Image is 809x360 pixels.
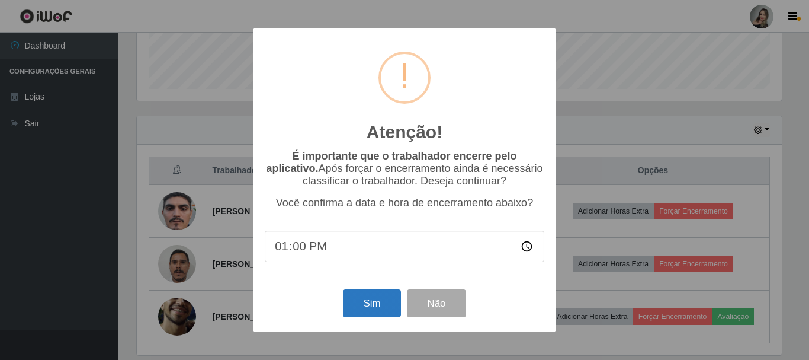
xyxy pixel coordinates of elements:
[265,150,544,187] p: Após forçar o encerramento ainda é necessário classificar o trabalhador. Deseja continuar?
[266,150,516,174] b: É importante que o trabalhador encerre pelo aplicativo.
[407,289,466,317] button: Não
[265,197,544,209] p: Você confirma a data e hora de encerramento abaixo?
[367,122,442,143] h2: Atenção!
[343,289,400,317] button: Sim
